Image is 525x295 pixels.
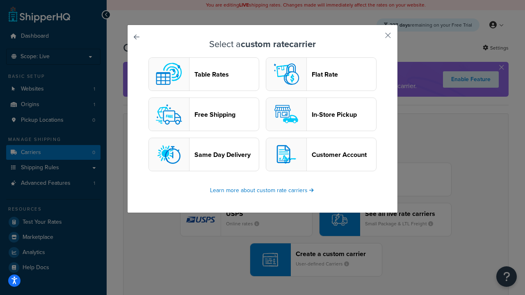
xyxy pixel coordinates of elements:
header: Flat Rate [312,70,376,78]
a: Learn more about custom rate carriers [210,186,315,195]
img: pickup logo [270,98,303,131]
img: flat logo [270,58,303,91]
button: pickup logoIn-Store Pickup [266,98,377,131]
button: customerAccount logoCustomer Account [266,138,377,171]
header: Table Rates [194,70,259,78]
button: free logoFree Shipping [148,98,259,131]
img: free logo [153,98,185,131]
header: Same Day Delivery [194,151,259,159]
img: custom logo [153,58,185,91]
button: custom logoTable Rates [148,57,259,91]
strong: custom rate carrier [241,37,316,51]
header: Customer Account [312,151,376,159]
h3: Select a [148,39,377,49]
img: sameday logo [153,138,185,171]
header: Free Shipping [194,111,259,118]
button: sameday logoSame Day Delivery [148,138,259,171]
header: In-Store Pickup [312,111,376,118]
img: customerAccount logo [270,138,303,171]
button: flat logoFlat Rate [266,57,377,91]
